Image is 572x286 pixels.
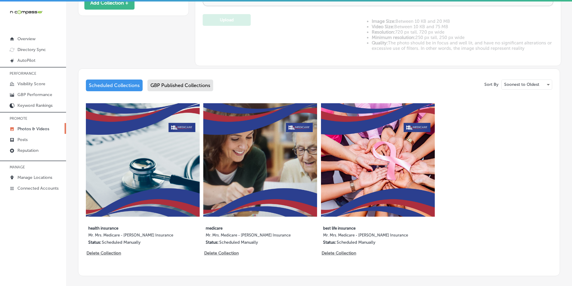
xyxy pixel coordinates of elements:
[323,222,409,233] label: best life insurance
[323,240,336,245] p: Status:
[206,222,292,233] label: medicare
[17,175,52,180] p: Manage Locations
[502,80,552,89] div: Soonest to Oldest
[88,240,101,245] p: Status:
[206,240,219,245] p: Status:
[17,92,52,97] p: GBP Performance
[17,47,46,52] p: Directory Sync
[321,103,435,217] img: Collection thumbnail
[88,233,174,240] label: Mr. Mrs. Medicare - [PERSON_NAME] Insurance
[17,137,28,142] p: Posts
[204,251,238,256] p: Delete Collection
[88,222,174,233] label: health insurance
[322,251,356,256] p: Delete Collection
[86,251,120,256] p: Delete Collection
[484,82,498,87] p: Sort By
[17,36,35,41] p: Overview
[337,240,375,245] p: Scheduled Manually
[102,240,141,245] p: Scheduled Manually
[323,233,409,240] label: Mr. Mrs. Medicare - [PERSON_NAME] Insurance
[17,148,38,153] p: Reputation
[86,80,143,91] div: Scheduled Collections
[17,81,45,86] p: Visibility Score
[17,58,35,63] p: AutoPilot
[17,186,59,191] p: Connected Accounts
[86,103,200,217] img: Collection thumbnail
[17,103,53,108] p: Keyword Rankings
[219,240,258,245] p: Scheduled Manually
[10,9,43,15] img: 660ab0bf-5cc7-4cb8-ba1c-48b5ae0f18e60NCTV_CLogo_TV_Black_-500x88.png
[147,80,213,91] div: GBP Published Collections
[17,126,49,131] p: Photos & Videos
[203,103,317,217] img: Collection thumbnail
[504,82,539,87] p: Soonest to Oldest
[206,233,292,240] label: Mr. Mrs. Medicare - [PERSON_NAME] Insurance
